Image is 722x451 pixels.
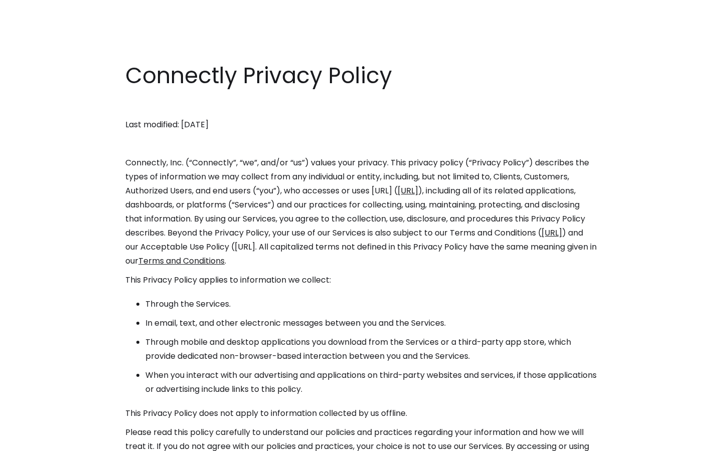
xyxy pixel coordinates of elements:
[398,185,418,196] a: [URL]
[125,137,597,151] p: ‍
[125,60,597,91] h1: Connectly Privacy Policy
[125,99,597,113] p: ‍
[125,406,597,420] p: This Privacy Policy does not apply to information collected by us offline.
[125,273,597,287] p: This Privacy Policy applies to information we collect:
[138,255,225,267] a: Terms and Conditions
[125,156,597,268] p: Connectly, Inc. (“Connectly”, “we”, and/or “us”) values your privacy. This privacy policy (“Priva...
[145,316,597,330] li: In email, text, and other electronic messages between you and the Services.
[541,227,562,239] a: [URL]
[145,297,597,311] li: Through the Services.
[10,432,60,447] aside: Language selected: English
[20,433,60,447] ul: Language list
[125,118,597,132] p: Last modified: [DATE]
[145,335,597,363] li: Through mobile and desktop applications you download from the Services or a third-party app store...
[145,368,597,396] li: When you interact with our advertising and applications on third-party websites and services, if ...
